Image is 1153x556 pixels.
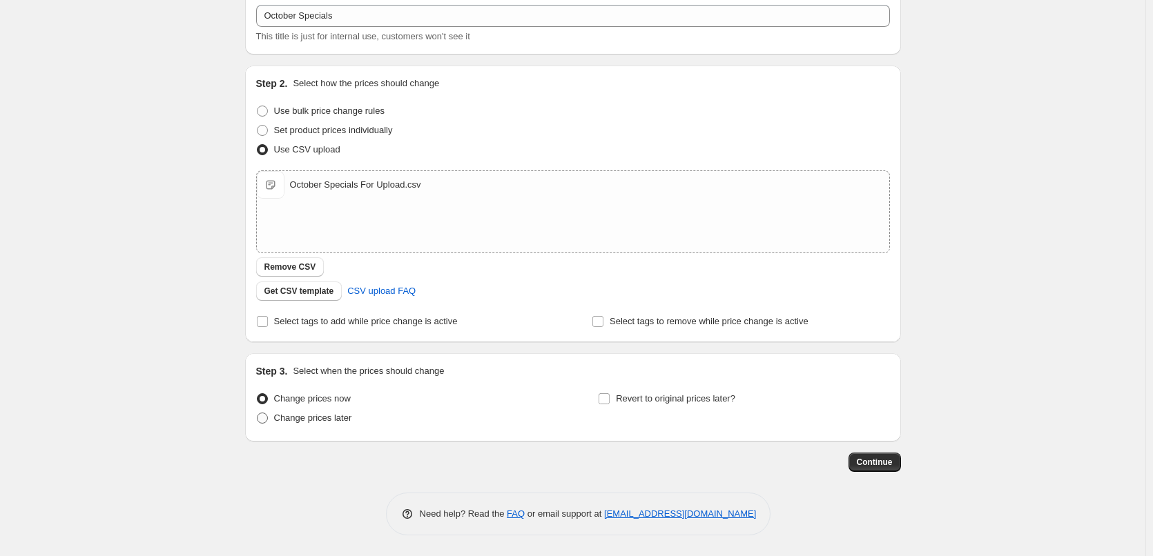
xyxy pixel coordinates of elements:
span: Select tags to add while price change is active [274,316,458,326]
span: Get CSV template [264,286,334,297]
span: Use bulk price change rules [274,106,385,116]
h2: Step 3. [256,364,288,378]
span: Revert to original prices later? [616,393,735,404]
button: Get CSV template [256,281,342,301]
a: CSV upload FAQ [339,280,424,302]
span: Select tags to remove while price change is active [610,316,808,326]
span: or email support at [525,508,604,519]
span: Change prices later [274,413,352,423]
span: CSV upload FAQ [347,284,416,298]
h2: Step 2. [256,77,288,90]
a: [EMAIL_ADDRESS][DOMAIN_NAME] [604,508,756,519]
p: Select how the prices should change [293,77,439,90]
button: Continue [849,453,901,472]
div: October Specials For Upload.csv [290,178,421,192]
span: Need help? Read the [420,508,507,519]
span: Use CSV upload [274,144,340,155]
span: Remove CSV [264,261,316,272]
p: Select when the prices should change [293,364,444,378]
button: Remove CSV [256,257,324,277]
span: Set product prices individually [274,125,393,135]
span: This title is just for internal use, customers won't see it [256,31,470,41]
span: Change prices now [274,393,351,404]
a: FAQ [507,508,525,519]
input: 30% off holiday sale [256,5,890,27]
span: Continue [857,457,893,468]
